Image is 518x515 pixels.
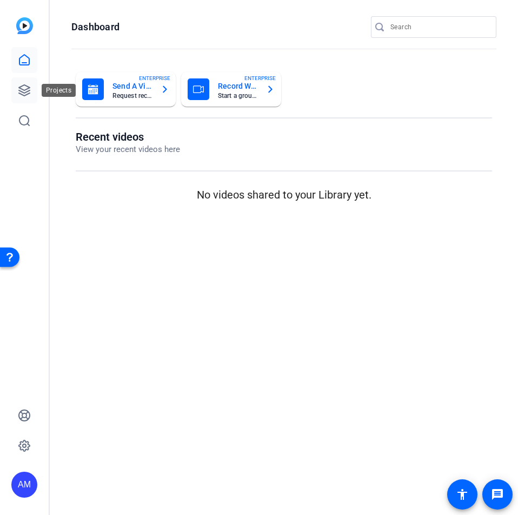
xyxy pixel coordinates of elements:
[16,17,33,34] img: blue-gradient.svg
[76,130,180,143] h1: Recent videos
[139,74,170,82] span: ENTERPRISE
[390,21,488,34] input: Search
[112,93,152,99] mat-card-subtitle: Request recordings from anyone, anywhere
[456,488,469,501] mat-icon: accessibility
[11,472,37,498] div: AM
[76,143,180,156] p: View your recent videos here
[76,72,176,107] button: Send A Video RequestRequest recordings from anyone, anywhereENTERPRISE
[76,187,492,203] p: No videos shared to your Library yet.
[244,74,276,82] span: ENTERPRISE
[218,80,257,93] mat-card-title: Record With Others
[71,21,119,34] h1: Dashboard
[218,93,257,99] mat-card-subtitle: Start a group recording session
[181,72,281,107] button: Record With OthersStart a group recording sessionENTERPRISE
[491,488,504,501] mat-icon: message
[42,84,76,97] div: Projects
[112,80,152,93] mat-card-title: Send A Video Request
